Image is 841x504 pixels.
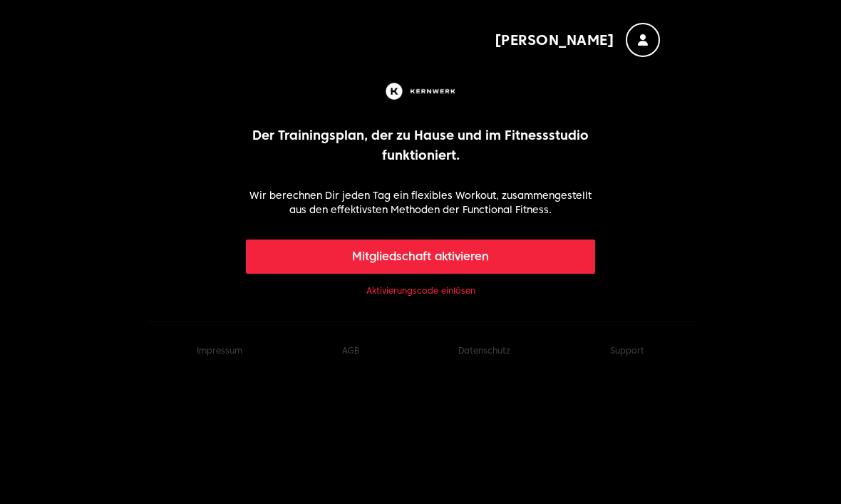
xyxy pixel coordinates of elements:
p: Wir berechnen Dir jeden Tag ein flexibles Workout, zusammengestellt aus den effektivsten Methoden... [246,188,596,217]
img: Kernwerk® [383,80,458,103]
p: Der Trainingsplan, der zu Hause und im Fitnessstudio funktioniert. [246,125,596,165]
a: Datenschutz [458,345,510,356]
a: AGB [342,345,359,356]
button: Support [610,345,644,356]
button: [PERSON_NAME] [495,23,661,57]
button: Mitgliedschaft aktivieren [246,240,596,274]
a: Impressum [197,345,242,356]
span: [PERSON_NAME] [495,30,615,50]
a: Aktivierungscode einlösen [366,285,475,297]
